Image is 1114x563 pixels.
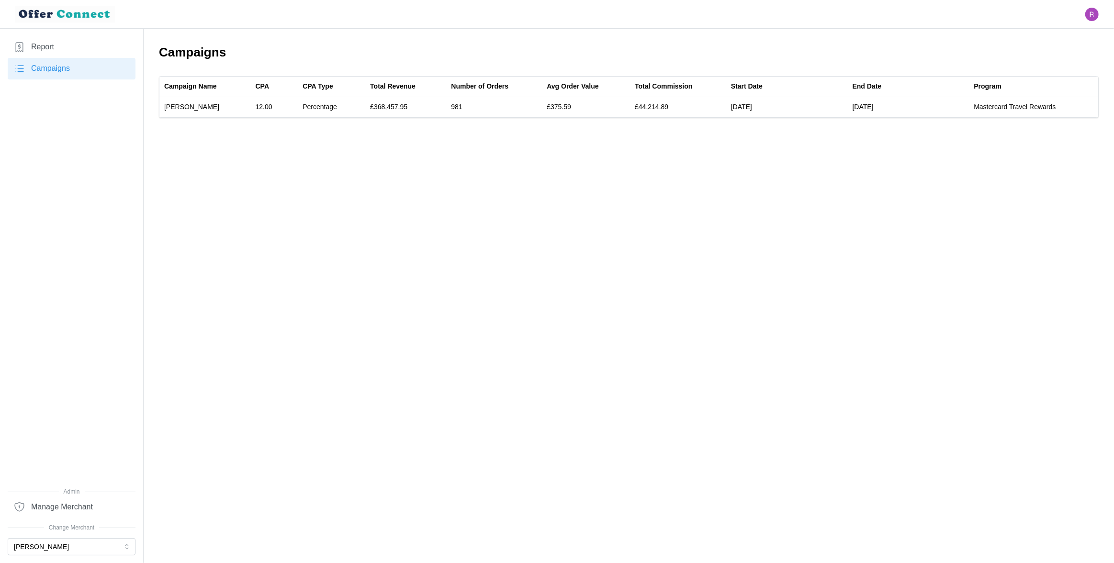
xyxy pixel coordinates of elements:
td: Mastercard Travel Rewards [969,97,1098,117]
a: Manage Merchant [8,496,135,518]
button: [PERSON_NAME] [8,538,135,555]
span: Report [31,41,54,53]
td: [DATE] [848,97,969,117]
div: Campaign Name [164,81,217,92]
td: Percentage [298,97,365,117]
td: [PERSON_NAME] [159,97,251,117]
div: Program [974,81,1001,92]
div: Total Commission [635,81,692,92]
img: loyalBe Logo [15,6,115,23]
a: Campaigns [8,58,135,79]
div: End Date [853,81,882,92]
span: Admin [8,487,135,496]
div: CPA Type [303,81,333,92]
td: £368,457.95 [365,97,446,117]
span: Manage Merchant [31,501,93,513]
div: CPA [256,81,270,92]
div: Avg Order Value [547,81,598,92]
td: 12.00 [251,97,298,117]
div: Start Date [731,81,763,92]
td: 981 [446,97,542,117]
a: Report [8,36,135,58]
div: Number of Orders [451,81,508,92]
h2: Campaigns [159,44,1099,61]
span: Change Merchant [8,523,135,532]
td: £375.59 [542,97,630,117]
button: Open user button [1085,8,1099,21]
img: Ryan Gribben [1085,8,1099,21]
td: £44,214.89 [630,97,726,117]
div: Total Revenue [370,81,416,92]
span: Campaigns [31,63,70,75]
td: [DATE] [726,97,848,117]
